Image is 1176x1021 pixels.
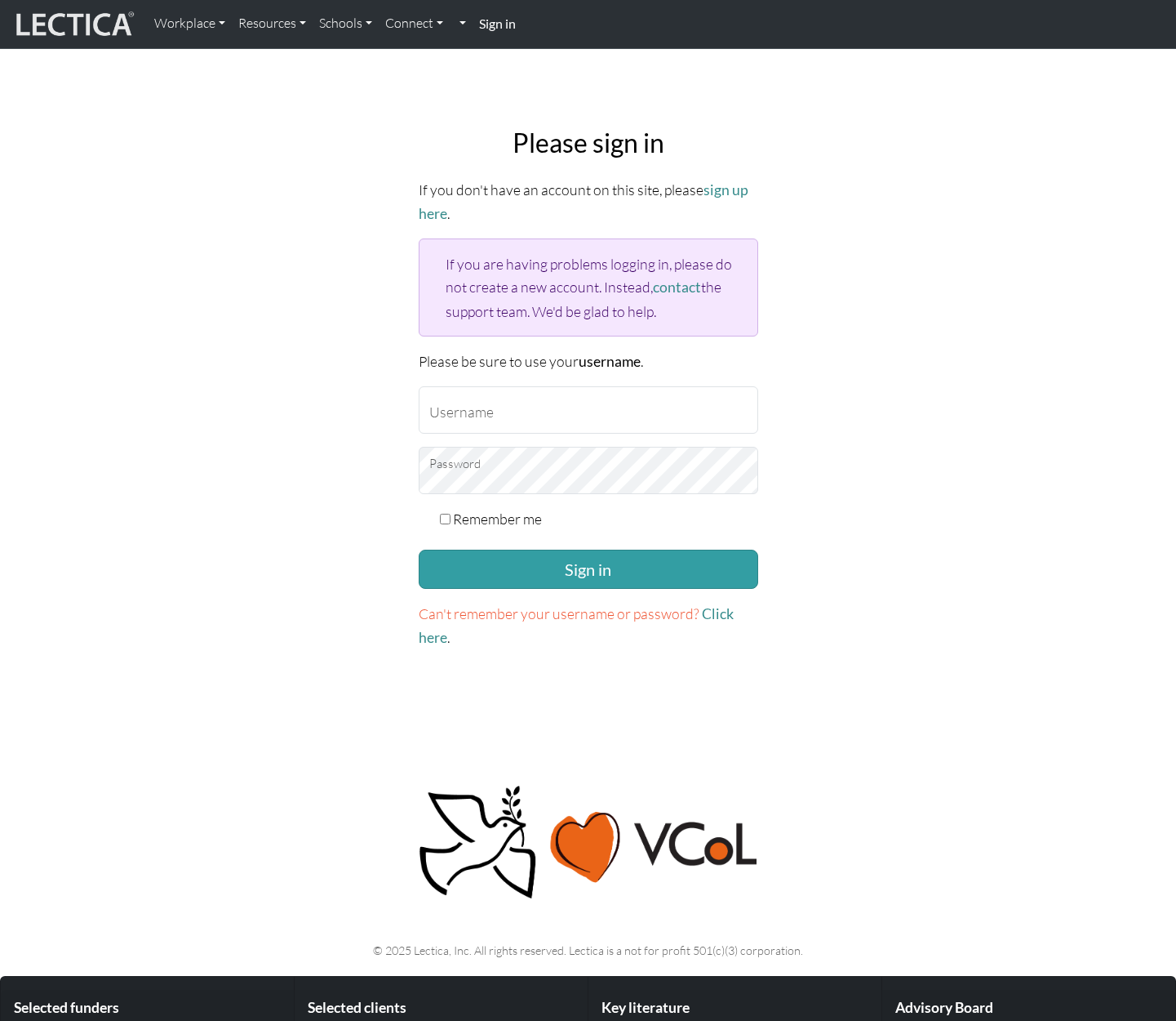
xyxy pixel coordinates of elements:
input: Username [419,386,758,434]
a: Sign in [473,7,522,42]
h2: Please sign in [419,127,758,158]
p: If you don't have an account on this site, please . [419,178,758,225]
strong: username [579,353,641,370]
span: Can't remember your username or password? [419,604,699,622]
a: Workplace [148,7,232,41]
p: Please be sure to use your . [419,350,758,373]
strong: Sign in [479,16,516,31]
div: If you are having problems logging in, please do not create a new account. Instead, the support t... [419,239,758,336]
a: Schools [313,7,379,41]
img: lecticalive [12,9,135,40]
a: contact [653,279,701,296]
button: Sign in [419,550,758,589]
a: Resources [232,7,313,41]
p: . [419,602,758,649]
p: © 2025 Lectica, Inc. All rights reserved. Lectica is a not for profit 501(c)(3) corporation. [60,941,1117,960]
img: Peace, love, VCoL [414,783,763,902]
label: Remember me [453,507,542,530]
a: Connect [379,7,450,41]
